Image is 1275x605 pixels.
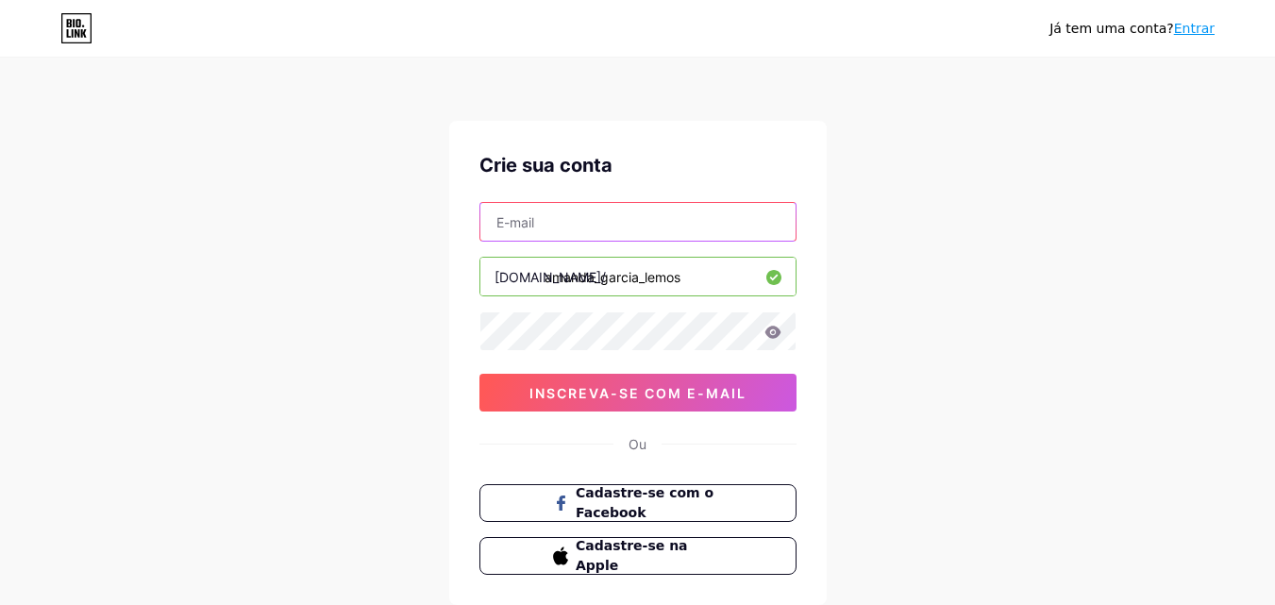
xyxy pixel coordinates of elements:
button: Cadastre-se na Apple [479,537,797,575]
font: Cadastre-se com o Facebook [576,485,713,520]
a: Entrar [1174,21,1215,36]
font: [DOMAIN_NAME]/ [495,269,606,285]
font: inscreva-se com e-mail [529,385,747,401]
font: Cadastre-se na Apple [576,538,688,573]
font: Já tem uma conta? [1049,21,1174,36]
button: inscreva-se com e-mail [479,374,797,412]
button: Cadastre-se com o Facebook [479,484,797,522]
input: nome de usuário [480,258,796,295]
input: E-mail [480,203,796,241]
font: Crie sua conta [479,154,612,176]
font: Ou [629,436,646,452]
